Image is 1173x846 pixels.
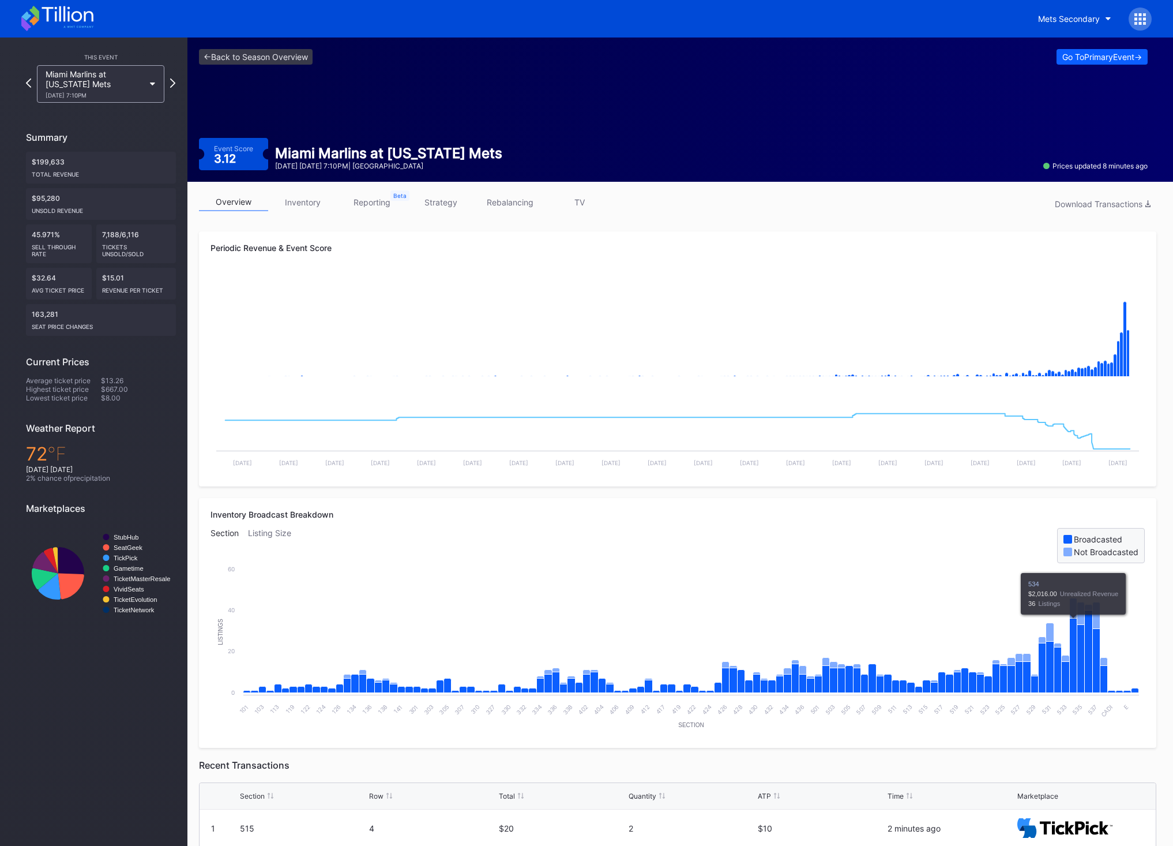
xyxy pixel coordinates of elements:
[96,268,176,300] div: $15.01
[102,239,170,257] div: Tickets Unsold/Sold
[210,273,1145,388] svg: Chart title
[407,703,419,716] text: 301
[484,703,496,716] text: 327
[592,703,604,716] text: 404
[1062,459,1081,466] text: [DATE]
[46,69,145,99] div: Miami Marlins at [US_STATE] Mets
[46,92,145,99] div: [DATE] 7:10PM
[114,555,138,561] text: TickPick
[700,703,712,716] text: 424
[878,459,897,466] text: [DATE]
[325,459,344,466] text: [DATE]
[275,162,502,170] div: [DATE] [DATE] 7:10PM | [GEOGRAPHIC_DATA]
[762,703,774,716] text: 432
[26,224,92,263] div: 45.971%
[647,459,666,466] text: [DATE]
[417,459,436,466] text: [DATE]
[1086,703,1098,716] text: 537
[199,759,1156,771] div: Recent Transactions
[758,823,885,833] div: $10
[199,193,268,211] a: overview
[746,703,758,716] text: 430
[870,703,882,716] text: 509
[253,703,265,716] text: 103
[284,703,295,715] text: 119
[1040,703,1052,716] text: 531
[240,823,367,833] div: 515
[855,703,867,716] text: 507
[210,388,1145,475] svg: Chart title
[685,703,697,716] text: 422
[26,268,92,300] div: $32.64
[102,282,170,294] div: Revenue per ticket
[1017,792,1058,800] div: Marketplace
[545,193,614,211] a: TV
[214,153,239,164] div: 3.12
[96,224,176,263] div: 7,188/6,116
[601,459,620,466] text: [DATE]
[607,703,619,716] text: 406
[901,703,913,716] text: 513
[1055,199,1151,209] div: Download Transactions
[337,193,407,211] a: reporting
[948,703,960,716] text: 519
[1024,703,1036,716] text: 529
[101,394,176,402] div: $8.00
[499,703,512,716] text: 330
[114,596,157,603] text: TicketEvolution
[1016,459,1035,466] text: [DATE]
[639,703,651,716] text: 412
[240,792,265,800] div: Section
[731,703,743,716] text: 428
[369,792,384,800] div: Row
[438,703,450,716] text: 305
[670,703,682,716] text: 419
[832,459,851,466] text: [DATE]
[345,703,358,716] text: 134
[888,823,1014,833] div: 2 minutes ago
[499,792,515,800] div: Total
[26,465,176,474] div: [DATE] [DATE]
[1108,459,1127,466] text: [DATE]
[777,703,789,716] text: 434
[509,459,528,466] text: [DATE]
[1038,14,1100,24] div: Mets Secondary
[546,703,558,716] text: 336
[114,586,144,593] text: VividSeats
[1017,818,1112,838] img: TickPick_logo.svg
[114,544,142,551] text: SeatGeek
[214,144,253,153] div: Event Score
[228,647,235,654] text: 20
[917,703,929,716] text: 515
[199,49,313,65] a: <-Back to Season Overview
[678,722,704,728] text: Section
[785,459,804,466] text: [DATE]
[210,563,1145,736] svg: Chart title
[1009,703,1021,716] text: 527
[369,823,496,833] div: 4
[1071,703,1083,716] text: 535
[407,193,476,211] a: strategy
[217,619,224,645] text: Listings
[211,823,215,833] div: 1
[210,528,248,563] div: Section
[210,510,1145,519] div: Inventory Broadcast Breakdown
[886,703,898,715] text: 511
[314,703,326,716] text: 124
[978,703,990,716] text: 523
[422,703,434,716] text: 303
[453,703,465,716] text: 307
[26,443,176,465] div: 72
[476,193,545,211] a: rebalancing
[26,385,101,394] div: Highest ticket price
[248,528,300,563] div: Listing Size
[623,703,635,716] text: 409
[932,703,944,716] text: 517
[530,703,542,716] text: 334
[1055,703,1067,716] text: 533
[1049,196,1156,212] button: Download Transactions
[555,459,574,466] text: [DATE]
[515,703,527,716] text: 332
[268,193,337,211] a: inventory
[809,703,821,716] text: 501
